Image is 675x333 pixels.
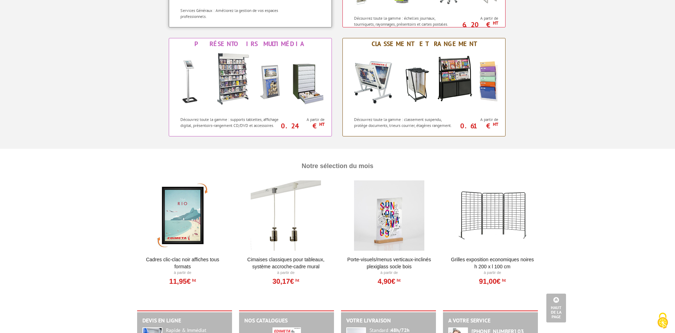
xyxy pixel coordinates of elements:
img: Classement et Rangement [347,50,501,113]
sup: HT [493,121,498,127]
a: Cadres clic-clac noir affiches tous formats [139,256,226,270]
p: Découvrez toute la gamme : échelles journaux, tourniquets, rayonnages, présentoirs et cartes post... [354,15,454,27]
h2: A votre service [448,318,533,324]
sup: HT [294,278,299,283]
p: À partir de [139,270,226,276]
a: 11,95€HT [169,279,196,283]
p: Découvrez toute la gamme : supports tablettes, affichage digital, présentoirs-rangement CD/DVD et... [180,116,281,128]
button: Cookies (fenêtre modale) [650,309,675,333]
p: Découvrez toute la gamme : classement suspendu, protège documents, trieurs courrier, étagères ran... [354,116,454,128]
img: Cookies (fenêtre modale) [654,312,671,329]
sup: HT [395,278,400,283]
h2: Votre livraison [346,318,431,324]
p: À partir de [449,270,536,276]
sup: HT [319,121,324,127]
a: 91,00€HT [479,279,506,283]
div: Classement et Rangement [345,40,503,48]
h4: Notre Sélection du mois [139,156,536,177]
sup: HT [501,278,506,283]
a: Grilles Exposition Economiques Noires H 200 x L 100 cm [449,256,536,270]
p: 0.61 € [453,124,498,128]
sup: HT [493,20,498,26]
a: Présentoirs Multimédia Présentoirs Multimédia Découvrez toute la gamme : supports tablettes, affi... [169,38,332,136]
span: A partir de [283,117,324,122]
div: Présentoirs Multimédia [171,40,330,48]
p: 6.20 € [453,23,498,27]
a: Haut de la page [546,294,566,322]
a: Porte-Visuels/Menus verticaux-inclinés plexiglass socle bois [346,256,433,270]
p: Services Généraux : Améliorez la gestion de vos espaces professionnels. [180,7,281,19]
span: A partir de [456,15,498,21]
span: A partir de [456,117,498,122]
h2: Devis en ligne [142,318,227,324]
a: 4,90€HT [378,279,400,283]
img: Présentoirs Multimédia [173,50,328,113]
sup: HT [191,278,196,283]
h2: Nos catalogues [244,318,329,324]
a: 30,17€HT [272,279,299,283]
p: À partir de [346,270,433,276]
a: Cimaises CLASSIQUES pour tableaux, système accroche-cadre mural [243,256,329,270]
p: 0.24 € [279,124,324,128]
p: À partir de [243,270,329,276]
a: Classement et Rangement Classement et Rangement Découvrez toute la gamme : classement suspendu, p... [342,38,506,136]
